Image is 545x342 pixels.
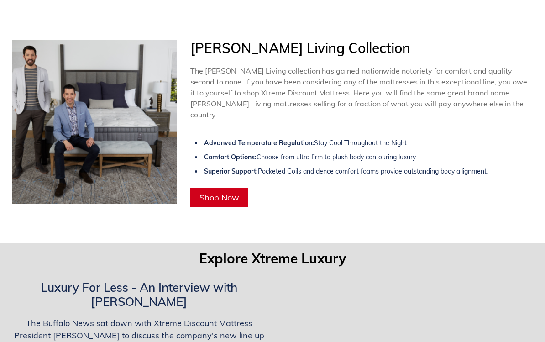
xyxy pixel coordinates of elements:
[190,188,248,207] a: Shop Now
[190,66,527,119] span: The [PERSON_NAME] Living collection has gained nationwide notoriety for comfort and quality secon...
[199,250,346,267] span: Explore Xtreme Luxury
[12,280,266,309] h3: Luxury For Less - An Interview with [PERSON_NAME]
[195,167,528,176] li: Pocketed Coils and dence comfort foams provide outstanding body allignment.
[195,138,528,148] li: Stay Cool Throughout the Night
[204,153,257,161] strong: Comfort Options:
[204,167,258,175] strong: Superior Support:
[195,153,528,162] li: Choose from ultra firm to plush body contouring luxury
[12,40,177,204] img: scott-brothers-with-signature-mattress-lifestyle-image.png__PID:1345b2ad-3fd3-4f5b-8b5c-bc0218975ff2
[190,39,410,57] span: [PERSON_NAME] Living Collection
[199,192,239,203] span: Shop Now
[204,139,314,147] strong: Advanved Temperature Regulation:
